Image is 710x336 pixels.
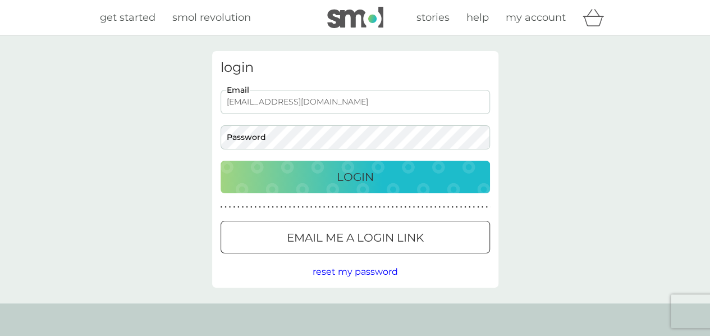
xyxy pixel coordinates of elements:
[285,205,287,210] p: ●
[306,205,308,210] p: ●
[374,205,377,210] p: ●
[413,205,415,210] p: ●
[451,205,454,210] p: ●
[313,266,398,277] span: reset my password
[370,205,372,210] p: ●
[466,10,489,26] a: help
[327,205,329,210] p: ●
[314,205,317,210] p: ●
[477,205,479,210] p: ●
[506,11,566,24] span: my account
[280,205,282,210] p: ●
[221,161,490,193] button: Login
[287,229,424,247] p: Email me a login link
[469,205,471,210] p: ●
[233,205,235,210] p: ●
[464,205,466,210] p: ●
[246,205,248,210] p: ●
[349,205,351,210] p: ●
[466,11,489,24] span: help
[456,205,458,210] p: ●
[392,205,394,210] p: ●
[387,205,390,210] p: ●
[443,205,445,210] p: ●
[336,205,338,210] p: ●
[172,11,251,24] span: smol revolution
[460,205,462,210] p: ●
[434,205,437,210] p: ●
[473,205,475,210] p: ●
[289,205,291,210] p: ●
[430,205,432,210] p: ●
[221,205,223,210] p: ●
[313,265,398,279] button: reset my password
[485,205,488,210] p: ●
[416,10,450,26] a: stories
[225,205,227,210] p: ●
[229,205,231,210] p: ●
[396,205,398,210] p: ●
[404,205,406,210] p: ●
[583,6,611,29] div: basket
[259,205,261,210] p: ●
[383,205,385,210] p: ●
[438,205,441,210] p: ●
[417,205,419,210] p: ●
[250,205,253,210] p: ●
[221,221,490,253] button: Email me a login link
[506,10,566,26] a: my account
[293,205,295,210] p: ●
[319,205,321,210] p: ●
[400,205,402,210] p: ●
[447,205,450,210] p: ●
[272,205,274,210] p: ●
[255,205,257,210] p: ●
[172,10,251,26] a: smol revolution
[345,205,347,210] p: ●
[263,205,265,210] p: ●
[358,205,360,210] p: ●
[379,205,381,210] p: ●
[221,60,490,76] h3: login
[340,205,342,210] p: ●
[237,205,240,210] p: ●
[323,205,326,210] p: ●
[337,168,374,186] p: Login
[422,205,424,210] p: ●
[310,205,313,210] p: ●
[332,205,334,210] p: ●
[361,205,364,210] p: ●
[267,205,269,210] p: ●
[301,205,304,210] p: ●
[100,11,155,24] span: get started
[482,205,484,210] p: ●
[297,205,300,210] p: ●
[366,205,368,210] p: ●
[416,11,450,24] span: stories
[409,205,411,210] p: ●
[426,205,428,210] p: ●
[353,205,355,210] p: ●
[100,10,155,26] a: get started
[242,205,244,210] p: ●
[327,7,383,28] img: smol
[276,205,278,210] p: ●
